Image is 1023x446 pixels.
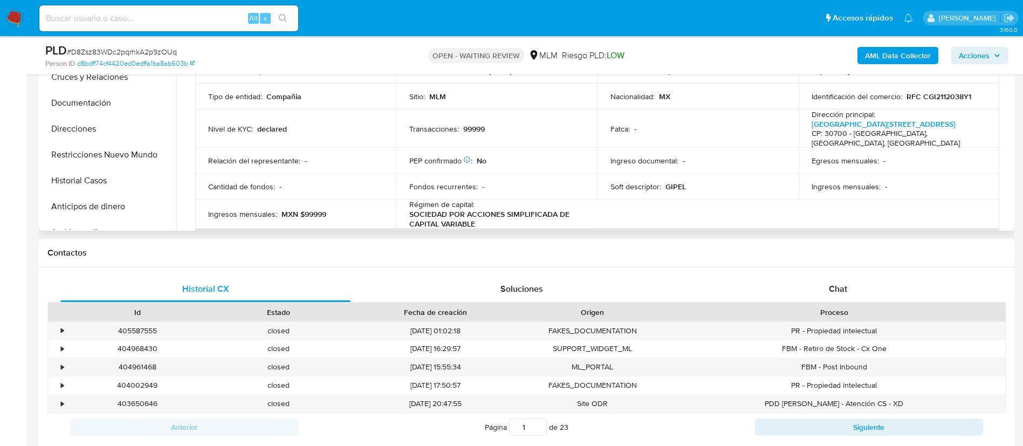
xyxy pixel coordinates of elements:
[522,376,663,394] div: FAKES_DOCUMENTATION
[61,399,64,409] div: •
[282,209,326,219] p: MXN $99999
[663,322,1005,340] div: PR - Propiedad intelectual
[349,395,522,413] div: [DATE] 20:47:55
[659,92,670,101] p: MX
[409,92,425,101] p: Sitio :
[692,66,739,76] p: N-2021091981
[42,142,176,168] button: Restricciones Nuevo Mundo
[610,156,678,166] p: Ingreso documental :
[812,66,865,76] p: Sujeto obligado :
[61,326,64,336] div: •
[530,307,656,318] div: Origen
[665,182,686,191] p: GIPEL
[70,418,298,436] button: Anterior
[67,340,208,358] div: 404968430
[663,395,1005,413] div: PDD [PERSON_NAME] - Atención CS - XD
[409,124,459,134] p: Transacciones :
[42,168,176,194] button: Historial Casos
[477,156,486,166] p: No
[939,13,1000,23] p: alicia.aldreteperez@mercadolibre.com.mx
[1004,12,1015,24] a: Salir
[45,59,75,68] b: Person ID
[812,109,875,119] p: Dirección principal :
[67,358,208,376] div: 404961468
[663,340,1005,358] div: FBM - Retiro de Stock - Cx One
[77,59,195,68] a: d8bdff74cf4420ed0edffa1ba8ab503b
[39,11,298,25] input: Buscar usuario o caso...
[865,47,931,64] b: AML Data Collector
[869,66,871,76] p: -
[208,92,262,101] p: Tipo de entidad :
[883,156,885,166] p: -
[61,380,64,390] div: •
[485,418,568,436] span: Página de
[357,307,514,318] div: Fecha de creación
[67,46,177,57] span: # D8Zsz83WDc2pqrhkA2p9zOUq
[272,11,294,26] button: search-icon
[663,376,1005,394] div: PR - Propiedad intelectual
[257,124,287,134] p: declared
[67,376,208,394] div: 404002949
[305,156,307,166] p: -
[522,322,663,340] div: FAKES_DOCUMENTATION
[42,219,176,245] button: Archivos adjuntos
[610,182,661,191] p: Soft descriptor :
[522,395,663,413] div: Site ODR
[907,92,971,101] p: RFC CGI2112038Y1
[812,92,902,101] p: Identificación del comercio :
[349,322,522,340] div: [DATE] 01:02:18
[409,182,478,191] p: Fondos recurrentes :
[829,283,847,295] span: Chat
[249,13,258,23] span: Alt
[812,182,881,191] p: Ingresos mensuales :
[409,66,485,76] p: Fecha de constitución :
[67,395,208,413] div: 403650646
[42,90,176,116] button: Documentación
[409,156,472,166] p: PEP confirmado :
[349,376,522,394] div: [DATE] 17:50:57
[904,13,913,23] a: Notificaciones
[885,182,887,191] p: -
[560,422,568,433] span: 23
[47,248,1006,258] h1: Contactos
[208,124,253,134] p: Nivel de KYC :
[216,307,342,318] div: Estado
[195,229,999,255] th: Datos de contacto
[284,66,286,76] p: -
[208,209,277,219] p: Ingresos mensuales :
[208,322,349,340] div: closed
[500,283,543,295] span: Soluciones
[522,358,663,376] div: ML_PORTAL
[61,362,64,372] div: •
[528,50,558,61] div: MLM
[1000,25,1018,34] span: 3.160.0
[634,124,636,134] p: -
[562,50,624,61] span: Riesgo PLD:
[266,92,301,101] p: Compañia
[610,92,655,101] p: Nacionalidad :
[208,66,279,76] p: Fecha de inscripción :
[208,182,275,191] p: Cantidad de fondos :
[42,64,176,90] button: Cruces y Relaciones
[812,119,956,129] a: [GEOGRAPHIC_DATA][STREET_ADDRESS]
[663,358,1005,376] div: FBM - Post Inbound
[607,49,624,61] span: LOW
[45,42,67,59] b: PLD
[951,47,1008,64] button: Acciones
[522,340,663,358] div: SUPPORT_WIDGET_ML
[755,418,983,436] button: Siguiente
[67,322,208,340] div: 405587555
[279,182,282,191] p: -
[683,156,685,166] p: -
[349,358,522,376] div: [DATE] 15:55:34
[429,92,446,101] p: MLM
[208,156,300,166] p: Relación del representante :
[42,194,176,219] button: Anticipos de dinero
[208,358,349,376] div: closed
[182,283,229,295] span: Historial CX
[610,66,688,76] p: Número de inscripción :
[857,47,938,64] button: AML Data Collector
[610,124,630,134] p: Fatca :
[208,395,349,413] div: closed
[42,116,176,142] button: Direcciones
